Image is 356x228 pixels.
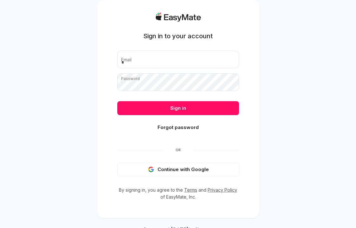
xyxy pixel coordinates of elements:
[143,32,213,40] h1: Sign in to your account
[184,187,197,193] a: Terms
[117,163,239,176] button: Continue with Google
[117,187,239,200] p: By signing in, you agree to the and of EasyMate, Inc.
[117,120,239,134] button: Forgot password
[163,147,193,152] span: Or
[208,187,237,193] a: Privacy Policy
[117,101,239,115] button: Sign in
